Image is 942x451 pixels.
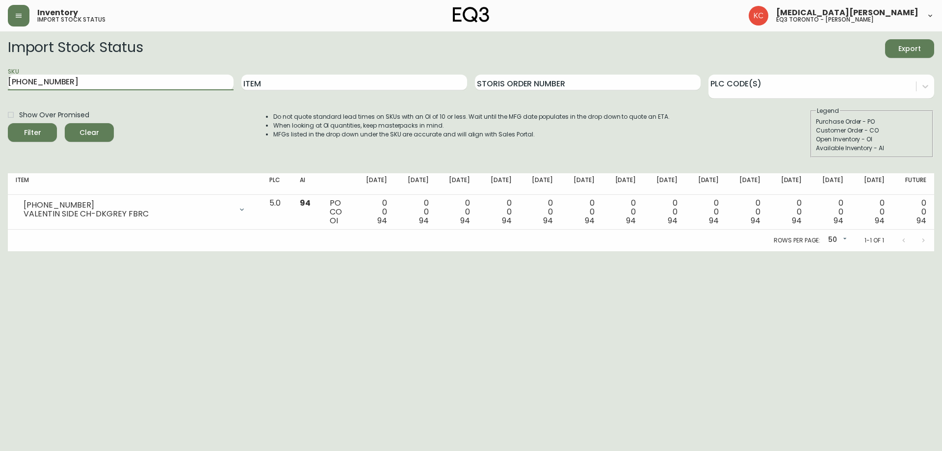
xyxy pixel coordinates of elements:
th: AI [292,173,322,195]
div: 0 0 [817,199,843,225]
h5: import stock status [37,17,105,23]
div: 0 0 [527,199,553,225]
span: 94 [792,215,802,226]
th: [DATE] [520,173,561,195]
button: Export [885,39,934,58]
span: 94 [502,215,512,226]
legend: Legend [816,106,840,115]
th: [DATE] [602,173,644,195]
div: Filter [24,127,41,139]
span: Inventory [37,9,78,17]
span: Clear [73,127,106,139]
div: Customer Order - CO [816,126,928,135]
h2: Import Stock Status [8,39,143,58]
th: [DATE] [685,173,727,195]
th: [DATE] [727,173,768,195]
span: 94 [834,215,843,226]
th: [DATE] [768,173,810,195]
th: [DATE] [644,173,685,195]
div: VALENTIN SIDE CH-DKGREY FBRC [24,210,232,218]
div: 0 0 [859,199,885,225]
div: 0 0 [403,199,429,225]
span: 94 [751,215,760,226]
div: 0 0 [652,199,678,225]
div: 0 0 [776,199,802,225]
th: [DATE] [561,173,602,195]
span: 94 [875,215,885,226]
div: [PHONE_NUMBER]VALENTIN SIDE CH-DKGREY FBRC [16,199,254,220]
div: 50 [824,232,849,248]
button: Clear [65,123,114,142]
span: 94 [460,215,470,226]
span: 94 [543,215,553,226]
li: Do not quote standard lead times on SKUs with an OI of 10 or less. Wait until the MFG date popula... [273,112,670,121]
div: Available Inventory - AI [816,144,928,153]
p: 1-1 of 1 [864,236,884,245]
div: 0 0 [734,199,760,225]
span: 94 [419,215,429,226]
div: [PHONE_NUMBER] [24,201,232,210]
th: [DATE] [810,173,851,195]
span: [MEDICAL_DATA][PERSON_NAME] [776,9,918,17]
div: Open Inventory - OI [816,135,928,144]
img: logo [453,7,489,23]
td: 5.0 [262,195,292,230]
th: Future [892,173,934,195]
div: 0 0 [900,199,926,225]
th: [DATE] [354,173,395,195]
li: When looking at OI quantities, keep masterpacks in mind. [273,121,670,130]
div: 0 0 [445,199,471,225]
span: 94 [377,215,387,226]
div: PO CO [330,199,345,225]
div: 0 0 [486,199,512,225]
span: 94 [709,215,719,226]
th: [DATE] [437,173,478,195]
div: 0 0 [362,199,388,225]
div: Purchase Order - PO [816,117,928,126]
span: Show Over Promised [19,110,89,120]
li: MFGs listed in the drop down under the SKU are accurate and will align with Sales Portal. [273,130,670,139]
th: Item [8,173,262,195]
button: Filter [8,123,57,142]
div: 0 0 [610,199,636,225]
span: OI [330,215,338,226]
span: 94 [916,215,926,226]
th: [DATE] [478,173,520,195]
th: [DATE] [395,173,437,195]
img: 6487344ffbf0e7f3b216948508909409 [749,6,768,26]
h5: eq3 toronto - [PERSON_NAME] [776,17,874,23]
div: 0 0 [693,199,719,225]
span: Export [893,43,926,55]
span: 94 [300,197,311,209]
span: 94 [585,215,595,226]
th: PLC [262,173,292,195]
span: 94 [626,215,636,226]
p: Rows per page: [774,236,820,245]
span: 94 [668,215,678,226]
th: [DATE] [851,173,893,195]
div: 0 0 [569,199,595,225]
